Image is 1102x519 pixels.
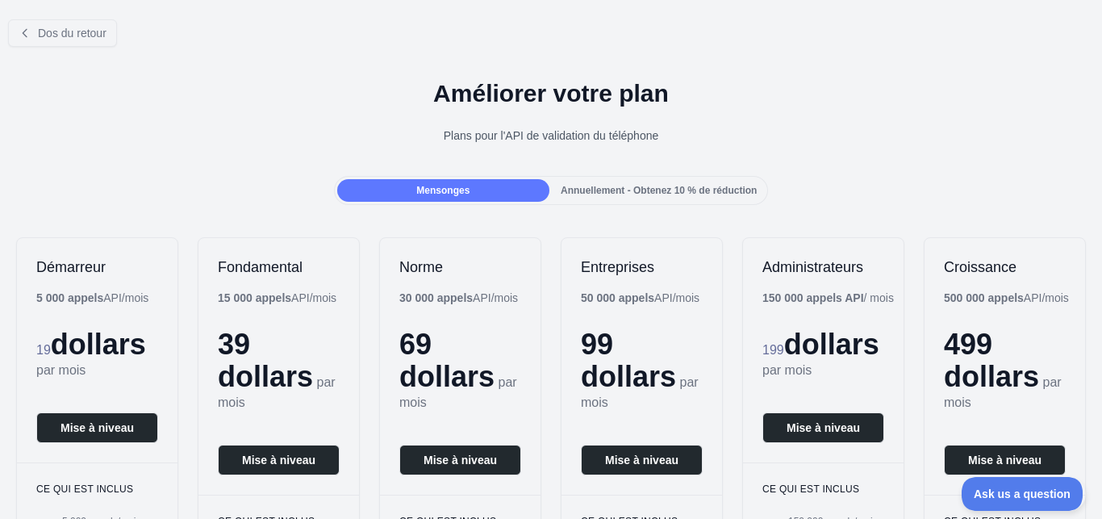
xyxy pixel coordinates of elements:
div: API/mois [399,290,518,306]
b: 500 000 appels [944,291,1024,304]
b: 50 000 appels [581,291,654,304]
div: API/mois [581,290,699,306]
span: par mois [762,363,812,377]
b: 30 000 appels [399,291,473,304]
iframe: Toggle Customer Support [962,477,1086,511]
span: par mois [581,375,699,409]
span: 99 dollars [581,328,676,393]
span: 499 dollars [944,328,1039,393]
div: API/mois [944,290,1069,306]
b: 150 000 appels API [762,291,864,304]
div: / mois [762,290,894,306]
div: 199 [762,329,884,380]
span: 69 dollars [399,328,495,393]
span: par mois [944,375,1062,409]
span: dollars [784,328,879,361]
span: par mois [399,375,517,409]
